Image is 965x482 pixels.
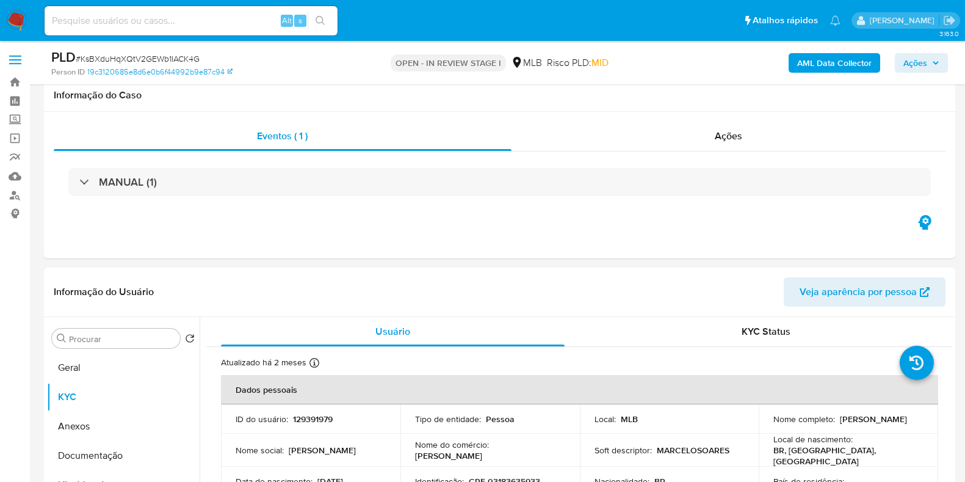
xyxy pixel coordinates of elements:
button: AML Data Collector [789,53,880,73]
span: Atalhos rápidos [753,14,818,27]
p: ID do usuário : [236,414,288,425]
h1: Informação do Caso [54,89,945,101]
p: 129391979 [293,414,333,425]
a: 19c3120685e8d6e0b6f44992b9e87c94 [87,67,233,78]
button: search-icon [308,12,333,29]
h3: MANUAL (1) [99,175,157,189]
p: [PERSON_NAME] [415,450,482,461]
span: # KsBXduHqXQtV2GEWb1IACK4G [76,53,200,65]
p: [PERSON_NAME] [289,445,356,456]
button: Documentação [47,441,200,470]
button: Anexos [47,412,200,441]
a: Notificações [830,15,840,26]
span: s [298,15,302,26]
p: [PERSON_NAME] [840,414,907,425]
span: Alt [282,15,292,26]
p: Nome completo : [773,414,835,425]
p: Nome do comércio : [415,439,489,450]
p: Tipo de entidade : [415,414,481,425]
h1: Informação do Usuário [54,286,154,298]
p: OPEN - IN REVIEW STAGE I [391,54,506,71]
div: MANUAL (1) [68,168,931,196]
p: Nome social : [236,445,284,456]
button: Procurar [57,334,67,343]
span: Ações [715,129,742,143]
b: Person ID [51,67,85,78]
button: Retornar ao pedido padrão [185,334,195,347]
b: AML Data Collector [797,53,872,73]
p: MARCELOSOARES [657,445,729,456]
span: Usuário [375,324,410,338]
p: jhonata.costa@mercadolivre.com [870,15,939,26]
div: MLB [511,56,542,70]
span: Veja aparência por pessoa [800,277,917,307]
p: Local : [595,414,616,425]
p: MLB [621,414,638,425]
input: Procurar [69,334,175,345]
p: Atualizado há 2 meses [221,357,306,368]
p: Soft descriptor : [595,445,652,456]
span: Risco PLD: [547,56,609,70]
button: KYC [47,382,200,412]
th: Dados pessoais [221,375,938,404]
button: Veja aparência por pessoa [784,277,945,307]
span: KYC Status [742,324,790,338]
p: Local de nascimento : [773,434,853,445]
input: Pesquise usuários ou casos... [45,13,338,29]
span: MID [591,56,609,70]
p: BR, [GEOGRAPHIC_DATA], [GEOGRAPHIC_DATA] [773,445,919,467]
button: Geral [47,353,200,382]
b: PLD [51,47,76,67]
span: Eventos ( 1 ) [257,129,308,143]
a: Sair [943,14,956,27]
span: Ações [903,53,927,73]
button: Ações [895,53,948,73]
p: Pessoa [486,414,515,425]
